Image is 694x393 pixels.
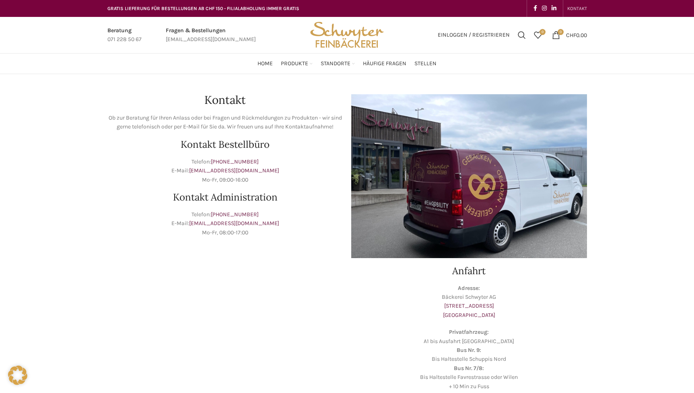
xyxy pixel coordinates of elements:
p: Bäckerei Schwyter AG [351,284,587,320]
a: Einloggen / Registrieren [434,27,514,43]
span: 0 [558,29,564,35]
span: GRATIS LIEFERUNG FÜR BESTELLUNGEN AB CHF 150 - FILIALABHOLUNG IMMER GRATIS [107,6,299,11]
p: Ob zur Beratung für Ihren Anlass oder bei Fragen und Rückmeldungen zu Produkten - wir sind gerne ... [107,114,343,132]
a: Home [257,56,273,72]
div: Meine Wunschliste [530,27,546,43]
a: Linkedin social link [549,3,559,14]
a: Instagram social link [540,3,549,14]
h2: Kontakt Bestellbüro [107,140,343,149]
h1: Kontakt [107,94,343,105]
p: A1 bis Ausfahrt [GEOGRAPHIC_DATA] Bis Haltestelle Schuppis Nord Bis Haltestelle Favrestrasse oder... [351,328,587,391]
a: Häufige Fragen [363,56,406,72]
p: Telefon: E-Mail: Mo-Fr, 09:00-16:00 [107,157,343,184]
a: Stellen [414,56,437,72]
a: [STREET_ADDRESS][GEOGRAPHIC_DATA] [443,302,495,318]
a: [EMAIL_ADDRESS][DOMAIN_NAME] [189,220,279,227]
a: Suchen [514,27,530,43]
span: Einloggen / Registrieren [438,32,510,38]
a: 0 CHF0.00 [548,27,591,43]
a: Produkte [281,56,313,72]
a: Infobox link [166,26,256,44]
a: Site logo [307,31,386,38]
bdi: 0.00 [566,31,587,38]
span: Stellen [414,60,437,68]
div: Secondary navigation [563,0,591,17]
a: [EMAIL_ADDRESS][DOMAIN_NAME] [189,167,279,174]
span: Häufige Fragen [363,60,406,68]
iframe: bäckerei schwyter schuppis [107,266,343,387]
span: Standorte [321,60,350,68]
p: Telefon: E-Mail: Mo-Fr, 08:00-17:00 [107,210,343,237]
a: 0 [530,27,546,43]
a: [PHONE_NUMBER] [211,158,259,165]
span: CHF [566,31,576,38]
h2: Anfahrt [351,266,587,276]
span: Home [257,60,273,68]
strong: Privatfahrzeug: [449,329,489,335]
span: 0 [540,29,546,35]
a: Facebook social link [531,3,540,14]
strong: Bus Nr. 7/8: [454,365,484,372]
a: KONTAKT [567,0,587,17]
span: Produkte [281,60,308,68]
span: KONTAKT [567,6,587,11]
h2: Kontakt Administration [107,192,343,202]
a: Standorte [321,56,355,72]
a: [PHONE_NUMBER] [211,211,259,218]
strong: Bus Nr. 9: [457,347,481,354]
div: Main navigation [103,56,591,72]
strong: Adresse: [458,285,480,292]
a: Infobox link [107,26,142,44]
img: Bäckerei Schwyter [307,17,386,53]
